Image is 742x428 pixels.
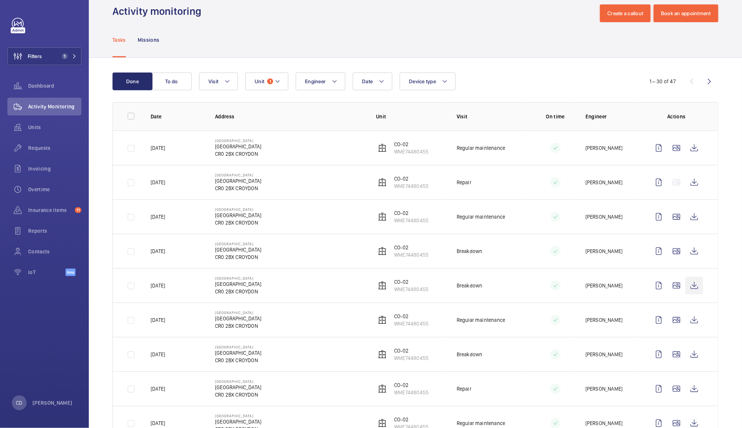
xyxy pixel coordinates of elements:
[394,175,429,182] p: CO-02
[215,185,261,192] p: CR0 2BX CROYDON
[28,269,66,276] span: IoT
[16,399,22,407] p: CD
[215,418,261,425] p: [GEOGRAPHIC_DATA]
[215,212,261,219] p: [GEOGRAPHIC_DATA]
[28,165,81,172] span: Invoicing
[215,280,261,288] p: [GEOGRAPHIC_DATA]
[394,354,429,362] p: WME74480455
[215,315,261,322] p: [GEOGRAPHIC_DATA]
[28,103,81,110] span: Activity Monitoring
[215,242,261,246] p: [GEOGRAPHIC_DATA]
[457,144,505,152] p: Regular maintenance
[394,416,429,423] p: CO-02
[215,310,261,315] p: [GEOGRAPHIC_DATA]
[215,322,261,330] p: CR0 2BX CROYDON
[457,385,471,392] p: Repair
[585,282,622,289] p: [PERSON_NAME]
[353,73,392,90] button: Date
[62,53,68,59] span: 1
[138,36,160,44] p: Missions
[267,78,273,84] span: 1
[394,320,429,327] p: WME74480455
[215,177,261,185] p: [GEOGRAPHIC_DATA]
[215,207,261,212] p: [GEOGRAPHIC_DATA]
[152,73,192,90] button: To do
[305,78,326,84] span: Engineer
[650,113,703,120] p: Actions
[215,219,261,226] p: CR0 2BX CROYDON
[215,150,261,158] p: CR0 2BX CROYDON
[28,144,81,152] span: Requests
[409,78,436,84] span: Device type
[457,179,471,186] p: Repair
[215,345,261,349] p: [GEOGRAPHIC_DATA]
[151,213,165,220] p: [DATE]
[378,350,387,359] img: elevator.svg
[28,124,81,131] span: Units
[378,384,387,393] img: elevator.svg
[28,53,42,60] span: Filters
[585,113,638,120] p: Engineer
[457,351,483,358] p: Breakdown
[151,247,165,255] p: [DATE]
[585,419,622,427] p: [PERSON_NAME]
[394,286,429,293] p: WME74480455
[215,391,261,398] p: CR0 2BX CROYDON
[113,4,206,18] h1: Activity monitoring
[151,419,165,427] p: [DATE]
[457,247,483,255] p: Breakdown
[585,316,622,324] p: [PERSON_NAME]
[66,269,75,276] span: Beta
[215,253,261,261] p: CR0 2BX CROYDON
[400,73,456,90] button: Device type
[151,282,165,289] p: [DATE]
[394,209,429,217] p: CO-02
[113,36,126,44] p: Tasks
[457,213,505,220] p: Regular maintenance
[376,113,445,120] p: Unit
[394,313,429,320] p: CO-02
[215,246,261,253] p: [GEOGRAPHIC_DATA]
[151,316,165,324] p: [DATE]
[394,278,429,286] p: CO-02
[394,381,429,389] p: CO-02
[33,399,73,407] p: [PERSON_NAME]
[215,113,364,120] p: Address
[28,227,81,235] span: Reports
[457,113,526,120] p: Visit
[113,73,152,90] button: Done
[394,389,429,396] p: WME74480455
[215,414,261,418] p: [GEOGRAPHIC_DATA]
[585,213,622,220] p: [PERSON_NAME]
[199,73,238,90] button: Visit
[362,78,373,84] span: Date
[585,179,622,186] p: [PERSON_NAME]
[215,357,261,364] p: CR0 2BX CROYDON
[28,186,81,193] span: Overtime
[537,113,574,120] p: On time
[208,78,218,84] span: Visit
[654,4,718,22] button: Book an appointment
[215,138,261,143] p: [GEOGRAPHIC_DATA]
[215,384,261,391] p: [GEOGRAPHIC_DATA]
[296,73,345,90] button: Engineer
[394,347,429,354] p: CO-02
[215,173,261,177] p: [GEOGRAPHIC_DATA]
[215,349,261,357] p: [GEOGRAPHIC_DATA]
[215,288,261,295] p: CR0 2BX CROYDON
[394,244,429,251] p: CO-02
[378,247,387,256] img: elevator.svg
[255,78,264,84] span: Unit
[28,248,81,255] span: Contacts
[457,316,505,324] p: Regular maintenance
[649,78,676,85] div: 1 – 30 of 47
[75,207,81,213] span: 11
[378,281,387,290] img: elevator.svg
[394,182,429,190] p: WME74480455
[585,385,622,392] p: [PERSON_NAME]
[215,276,261,280] p: [GEOGRAPHIC_DATA]
[585,351,622,358] p: [PERSON_NAME]
[378,316,387,324] img: elevator.svg
[151,385,165,392] p: [DATE]
[151,179,165,186] p: [DATE]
